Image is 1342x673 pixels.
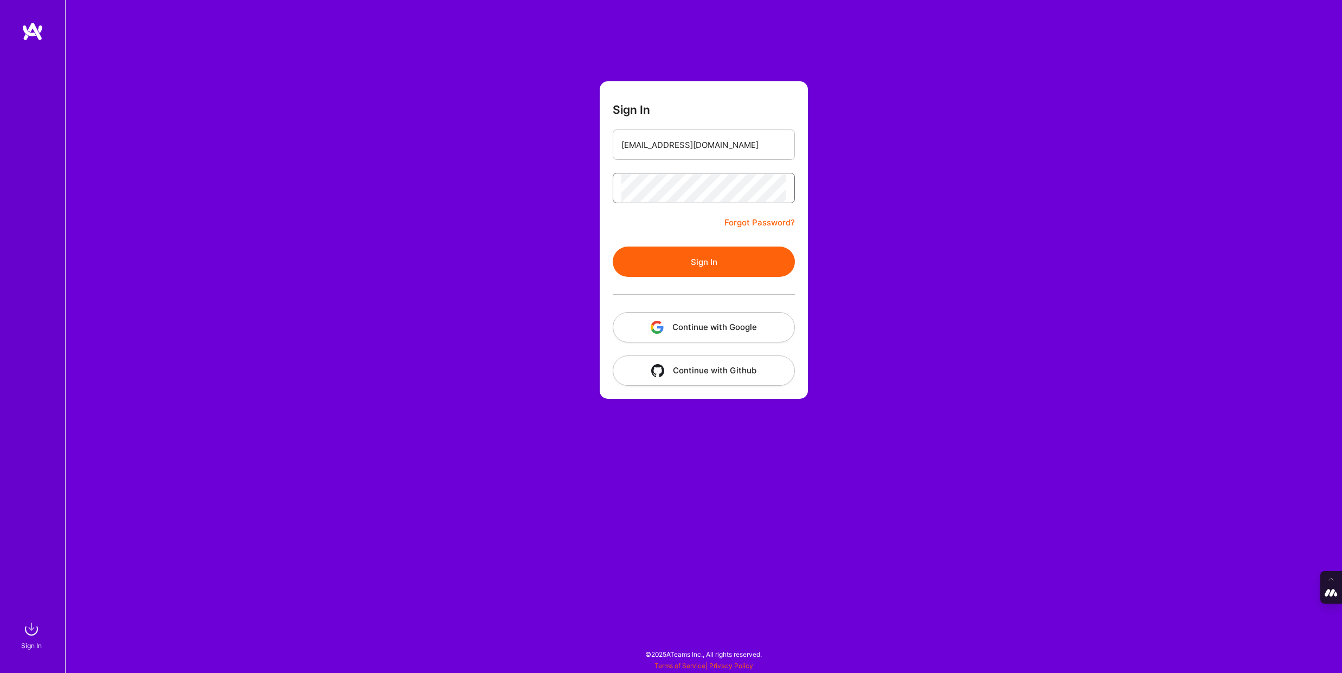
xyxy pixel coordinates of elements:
div: © 2025 ATeams Inc., All rights reserved. [65,640,1342,668]
button: Continue with Google [613,312,795,342]
a: sign inSign In [23,618,42,651]
img: icon [651,321,664,334]
div: Sign In [21,640,42,651]
img: icon [651,364,664,377]
img: logo [22,22,43,41]
a: Terms of Service [654,662,705,670]
a: Forgot Password? [724,216,795,229]
button: Sign In [613,247,795,277]
a: Privacy Policy [709,662,753,670]
h3: Sign In [613,103,650,117]
button: Continue with Github [613,355,795,386]
span: | [654,662,753,670]
img: sign in [21,618,42,640]
input: Email... [621,131,786,159]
